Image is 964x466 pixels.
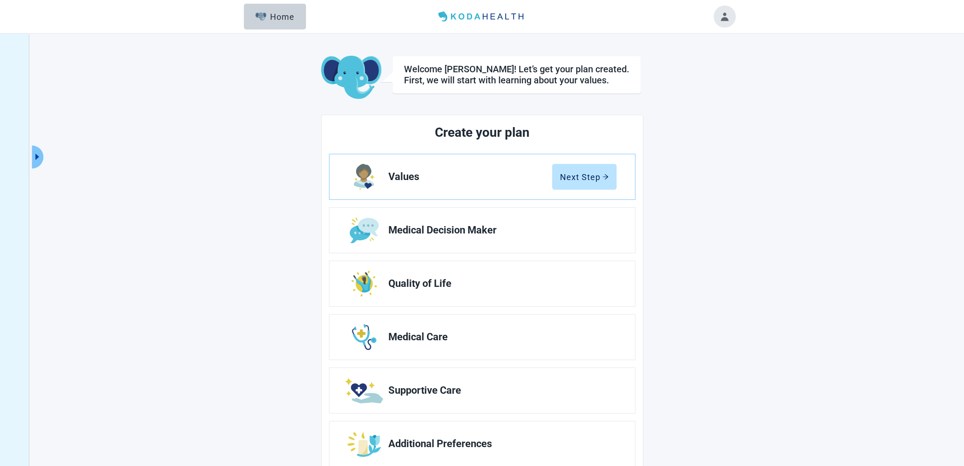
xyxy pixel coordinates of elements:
[404,64,629,86] div: Welcome [PERSON_NAME]! Let’s get your plan created. First, we will start with learning about your...
[714,6,736,28] button: Toggle account menu
[388,225,609,236] span: Medical Decision Maker
[329,154,635,199] a: Edit Values section
[329,261,635,306] a: Edit Quality of Life section
[552,164,617,190] button: Next Steparrow-right
[321,56,381,100] img: Koda Elephant
[388,332,609,343] span: Medical Care
[560,172,609,181] div: Next Step
[329,208,635,253] a: Edit Medical Decision Maker section
[388,171,552,182] span: Values
[388,438,609,449] span: Additional Preferences
[388,278,609,289] span: Quality of Life
[434,9,529,24] img: Koda Health
[255,12,295,21] div: Home
[364,122,601,143] h2: Create your plan
[255,12,267,21] img: Elephant
[329,315,635,360] a: Edit Medical Care section
[32,146,43,169] button: Expand menu
[602,174,609,180] span: arrow-right
[33,152,41,161] span: caret-right
[388,385,609,396] span: Supportive Care
[244,4,306,29] button: ElephantHome
[329,368,635,413] a: Edit Supportive Care section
